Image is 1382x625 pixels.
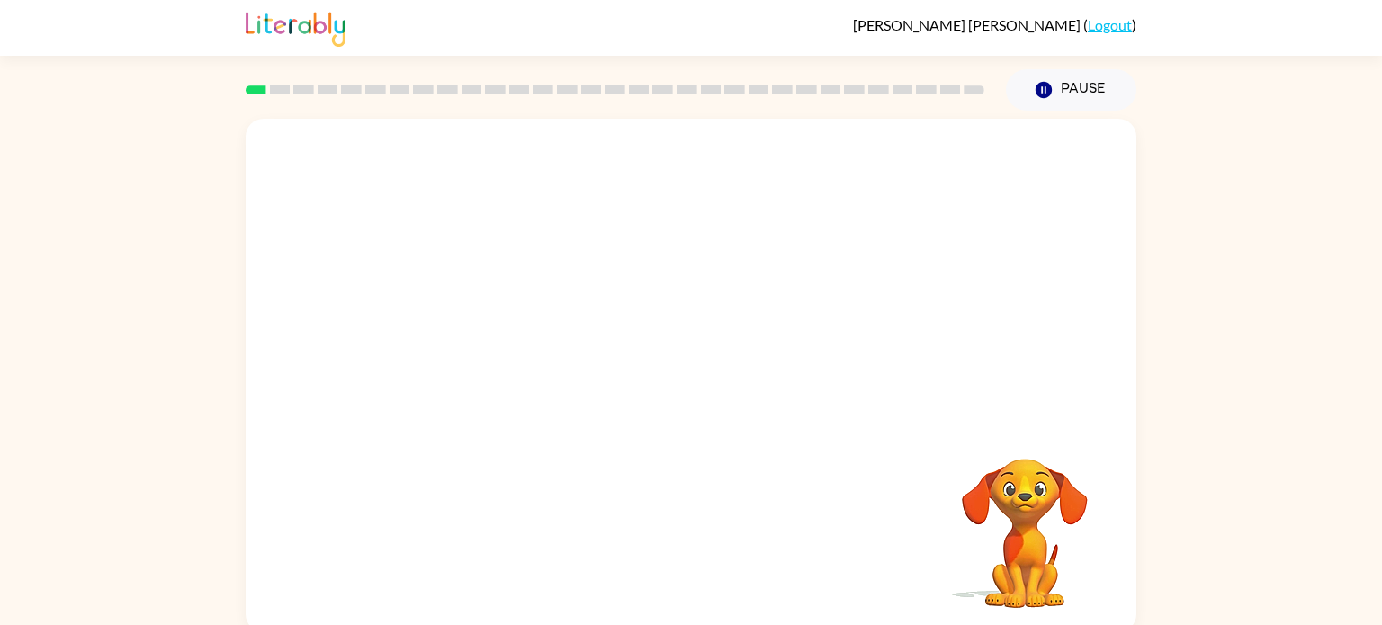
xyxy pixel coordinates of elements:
[853,16,1083,33] span: [PERSON_NAME] [PERSON_NAME]
[935,431,1115,611] video: Your browser must support playing .mp4 files to use Literably. Please try using another browser.
[246,7,345,47] img: Literably
[853,16,1136,33] div: ( )
[1006,69,1136,111] button: Pause
[1088,16,1132,33] a: Logout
